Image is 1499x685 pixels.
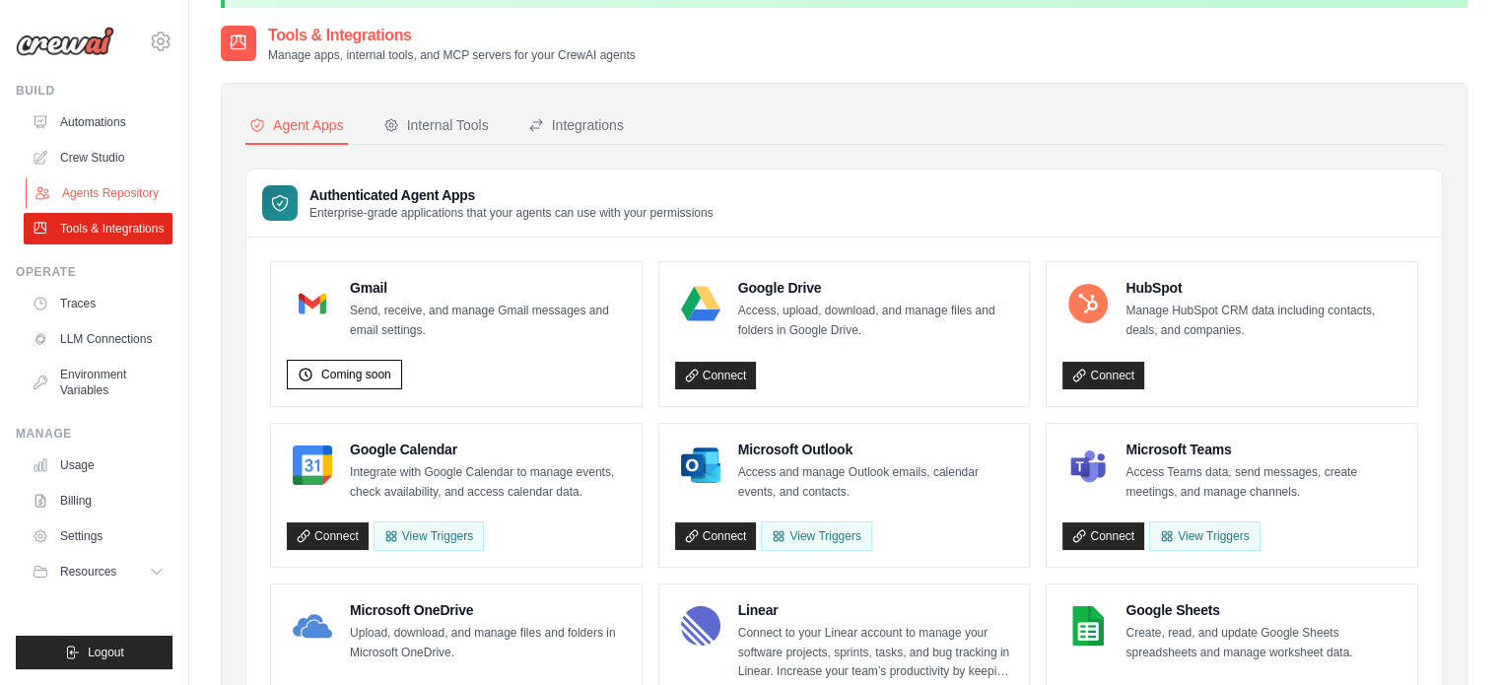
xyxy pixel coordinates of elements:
h4: Gmail [350,278,626,298]
div: Manage [16,426,172,442]
img: Google Sheets Logo [1068,606,1108,646]
h2: Tools & Integrations [268,24,636,47]
h4: Linear [738,600,1014,620]
h4: Microsoft Teams [1125,440,1401,459]
a: Crew Studio [24,142,172,173]
h3: Authenticated Agent Apps [309,185,714,205]
h4: Google Calendar [350,440,626,459]
a: Automations [24,106,172,138]
h4: Microsoft Outlook [738,440,1014,459]
p: Manage apps, internal tools, and MCP servers for your CrewAI agents [268,47,636,63]
button: Agent Apps [245,107,348,145]
h4: Microsoft OneDrive [350,600,626,620]
button: View Triggers [374,521,484,551]
button: Internal Tools [379,107,493,145]
span: Resources [60,564,116,580]
a: LLM Connections [24,323,172,355]
a: Connect [1062,522,1144,550]
p: Connect to your Linear account to manage your software projects, sprints, tasks, and bug tracking... [738,624,1014,682]
: View Triggers [1149,521,1260,551]
img: Linear Logo [681,606,720,646]
img: HubSpot Logo [1068,284,1108,323]
p: Upload, download, and manage files and folders in Microsoft OneDrive. [350,624,626,662]
p: Manage HubSpot CRM data including contacts, deals, and companies. [1125,302,1401,340]
button: Resources [24,556,172,587]
div: Agent Apps [249,115,344,135]
a: Connect [287,522,369,550]
p: Send, receive, and manage Gmail messages and email settings. [350,302,626,340]
img: Gmail Logo [293,284,332,323]
img: Microsoft Outlook Logo [681,445,720,485]
p: Access Teams data, send messages, create meetings, and manage channels. [1125,463,1401,502]
span: Logout [88,645,124,660]
p: Access and manage Outlook emails, calendar events, and contacts. [738,463,1014,502]
a: Billing [24,485,172,516]
: View Triggers [761,521,871,551]
img: Microsoft Teams Logo [1068,445,1108,485]
button: Integrations [524,107,628,145]
h4: Google Sheets [1125,600,1401,620]
a: Traces [24,288,172,319]
a: Connect [675,362,757,389]
p: Access, upload, download, and manage files and folders in Google Drive. [738,302,1014,340]
p: Create, read, and update Google Sheets spreadsheets and manage worksheet data. [1125,624,1401,662]
h4: HubSpot [1125,278,1401,298]
a: Usage [24,449,172,481]
p: Integrate with Google Calendar to manage events, check availability, and access calendar data. [350,463,626,502]
a: Agents Repository [26,177,174,209]
img: Google Drive Logo [681,284,720,323]
div: Internal Tools [383,115,489,135]
span: Coming soon [321,367,391,382]
a: Connect [1062,362,1144,389]
div: Operate [16,264,172,280]
a: Environment Variables [24,359,172,406]
div: Build [16,83,172,99]
a: Tools & Integrations [24,213,172,244]
p: Enterprise-grade applications that your agents can use with your permissions [309,205,714,221]
h4: Google Drive [738,278,1014,298]
div: Integrations [528,115,624,135]
img: Logo [16,27,114,56]
button: Logout [16,636,172,669]
a: Connect [675,522,757,550]
img: Microsoft OneDrive Logo [293,606,332,646]
a: Settings [24,520,172,552]
img: Google Calendar Logo [293,445,332,485]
